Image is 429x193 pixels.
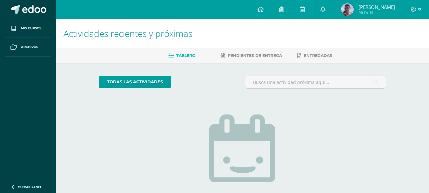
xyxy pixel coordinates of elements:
[304,53,332,58] span: Entregadas
[21,45,38,50] span: Archivos
[176,53,195,58] span: Tablero
[99,76,171,88] a: todas las Actividades
[168,51,195,61] a: Tablero
[21,26,41,31] span: Mis cursos
[359,4,395,10] span: [PERSON_NAME]
[297,51,332,61] a: Entregadas
[228,53,282,58] span: Pendientes de entrega
[64,27,192,39] span: Actividades recientes y próximas
[5,38,51,57] a: Archivos
[359,10,395,15] span: Mi Perfil
[341,3,354,16] img: 108c31ba970ce73aae4c542f034b0b86.png
[5,19,51,38] a: Mis cursos
[245,76,386,88] input: Busca una actividad próxima aquí...
[221,51,282,61] a: Pendientes de entrega
[18,185,42,189] span: Cerrar panel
